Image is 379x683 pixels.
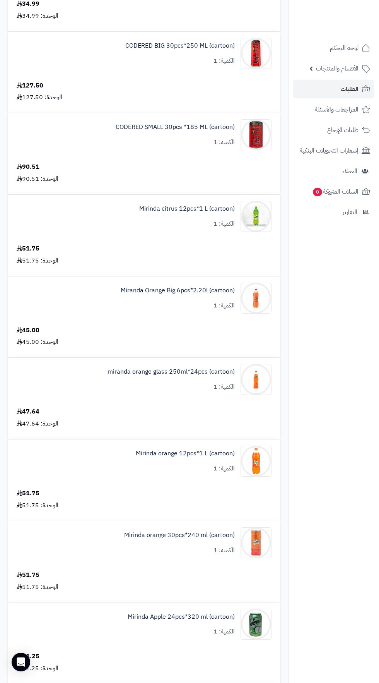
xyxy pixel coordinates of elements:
[343,207,357,218] span: التقارير
[213,546,235,555] div: الكمية: 1
[241,446,271,477] img: 1747574948-012000802850_1-90x90.jpg
[293,141,374,160] a: إشعارات التحويلات البنكية
[17,652,39,661] div: 51.25
[128,613,235,621] a: Mirinda Apple 24pcs*320 ml (cartoon)
[341,84,359,94] span: الطلبات
[241,364,271,395] img: 1747574773-e61c9a19-4e83-4320-9f6a-9483b2a3-90x90.jpg
[213,383,235,391] div: الكمية: 1
[17,489,39,498] div: 51.75
[17,12,58,21] div: الوحدة: 34.99
[213,464,235,473] div: الكمية: 1
[136,449,235,458] a: Mirinda orange 12pcs*1 L (cartoon)
[241,283,271,314] img: 1747574203-8a7d3ffb-4f3f-4704-a106-a98e4bc3-90x90.jpg
[213,627,235,636] div: الكمية: 1
[241,527,271,558] img: 1747575307-012000057250_1-90x90.jpg
[312,186,359,197] span: السلات المتروكة
[17,163,39,172] div: 90.51
[293,100,374,119] a: المراجعات والأسئلة
[17,326,39,335] div: 45.00
[17,583,58,592] div: الوحدة: 51.75
[241,201,271,232] img: 1747566256-XP8G23evkchGmxKUr8YaGb2gsq2hZno4-90x90.jpg
[313,188,322,196] span: 0
[213,301,235,310] div: الكمية: 1
[139,204,235,213] a: Mirinda citrus 12pcs*1 L (cartoon)
[17,419,58,428] div: الوحدة: 47.64
[17,501,58,510] div: الوحدة: 51.75
[17,256,58,265] div: الوحدة: 51.75
[315,104,359,115] span: المراجعات والأسئلة
[293,39,374,57] a: لوحة التحكم
[293,182,374,201] a: السلات المتروكة0
[17,407,39,416] div: 47.64
[327,125,359,136] span: طلبات الإرجاع
[124,531,235,540] a: Mirinda orange 30pcs*240 ml (cartoon)
[293,121,374,139] a: طلبات الإرجاع
[326,20,372,36] img: logo-2.png
[17,175,58,184] div: الوحدة: 90.51
[125,41,235,50] a: CODERED BIG 30pcs*250 ML (cartoon)
[12,653,30,671] div: Open Intercom Messenger
[17,571,39,580] div: 51.75
[108,367,235,376] a: miranda orange glass 250ml*24pcs (cartoon)
[241,609,271,640] img: 1747575813-723a6ae2-fa60-4825-88e0-7228c659-90x90.jpg
[213,57,235,65] div: الكمية: 1
[17,338,58,347] div: الوحدة: 45.00
[241,38,271,69] img: 1747536125-51jkufB9faL._AC_SL1000-90x90.jpg
[342,166,357,177] span: العملاء
[213,138,235,147] div: الكمية: 1
[116,123,235,132] a: CODERED SMALL 30pcs *185 ML (cartoon)
[17,81,43,90] div: 127.50
[316,63,359,74] span: الأقسام والمنتجات
[293,80,374,98] a: الطلبات
[17,664,58,673] div: الوحدة: 51.25
[293,162,374,180] a: العملاء
[330,43,359,53] span: لوحة التحكم
[17,93,62,102] div: الوحدة: 127.50
[213,220,235,228] div: الكمية: 1
[17,244,39,253] div: 51.75
[121,286,235,295] a: Miranda Orange Big 6pcs*2.20l (cartoon)
[293,203,374,221] a: التقارير
[241,119,271,150] img: 1747536337-61lY7EtfpmL._AC_SL1500-90x90.jpg
[300,145,359,156] span: إشعارات التحويلات البنكية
